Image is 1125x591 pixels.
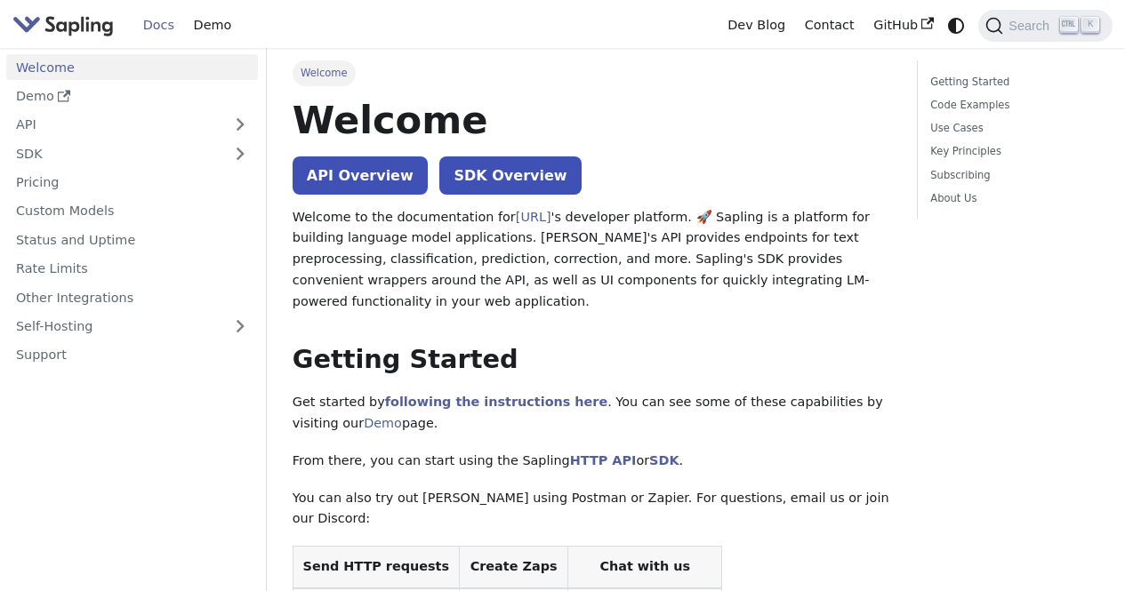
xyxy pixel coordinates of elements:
button: Expand sidebar category 'API' [222,112,258,138]
a: Rate Limits [6,256,258,282]
a: Demo [364,416,402,430]
nav: Breadcrumbs [293,60,891,85]
a: Support [6,342,258,368]
a: GitHub [864,12,943,39]
a: Welcome [6,54,258,80]
h1: Welcome [293,96,891,144]
a: Self-Hosting [6,314,258,339]
a: Pricing [6,170,258,196]
a: API Overview [293,156,428,195]
h2: Getting Started [293,344,891,376]
a: Demo [184,12,241,39]
a: [URL] [516,210,551,224]
p: From there, you can start using the Sapling or . [293,451,891,472]
a: Subscribing [930,167,1093,184]
a: Sapling.ai [12,12,120,38]
a: Code Examples [930,97,1093,114]
a: SDK [649,453,679,467]
a: Other Integrations [6,284,258,310]
a: Dev Blog [718,12,794,39]
a: Getting Started [930,74,1093,91]
th: Chat with us [568,547,722,588]
p: You can also try out [PERSON_NAME] using Postman or Zapier. For questions, email us or join our D... [293,488,891,531]
img: Sapling.ai [12,12,114,38]
a: following the instructions here [385,395,607,409]
button: Switch between dark and light mode (currently system mode) [944,12,969,38]
p: Welcome to the documentation for 's developer platform. 🚀 Sapling is a platform for building lang... [293,207,891,313]
th: Send HTTP requests [293,547,459,588]
span: Welcome [293,60,356,85]
a: Use Cases [930,120,1093,137]
a: About Us [930,190,1093,207]
button: Expand sidebar category 'SDK' [222,140,258,166]
a: Custom Models [6,198,258,224]
a: Contact [795,12,864,39]
span: Search [1003,19,1060,33]
a: Status and Uptime [6,227,258,252]
a: SDK Overview [439,156,581,195]
a: HTTP API [570,453,637,467]
kbd: K [1081,17,1099,33]
p: Get started by . You can see some of these capabilities by visiting our page. [293,392,891,435]
a: SDK [6,140,222,166]
a: Key Principles [930,143,1093,160]
button: Search (Ctrl+K) [978,10,1112,42]
a: Docs [133,12,184,39]
a: Demo [6,84,258,109]
th: Create Zaps [459,547,568,588]
a: API [6,112,222,138]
